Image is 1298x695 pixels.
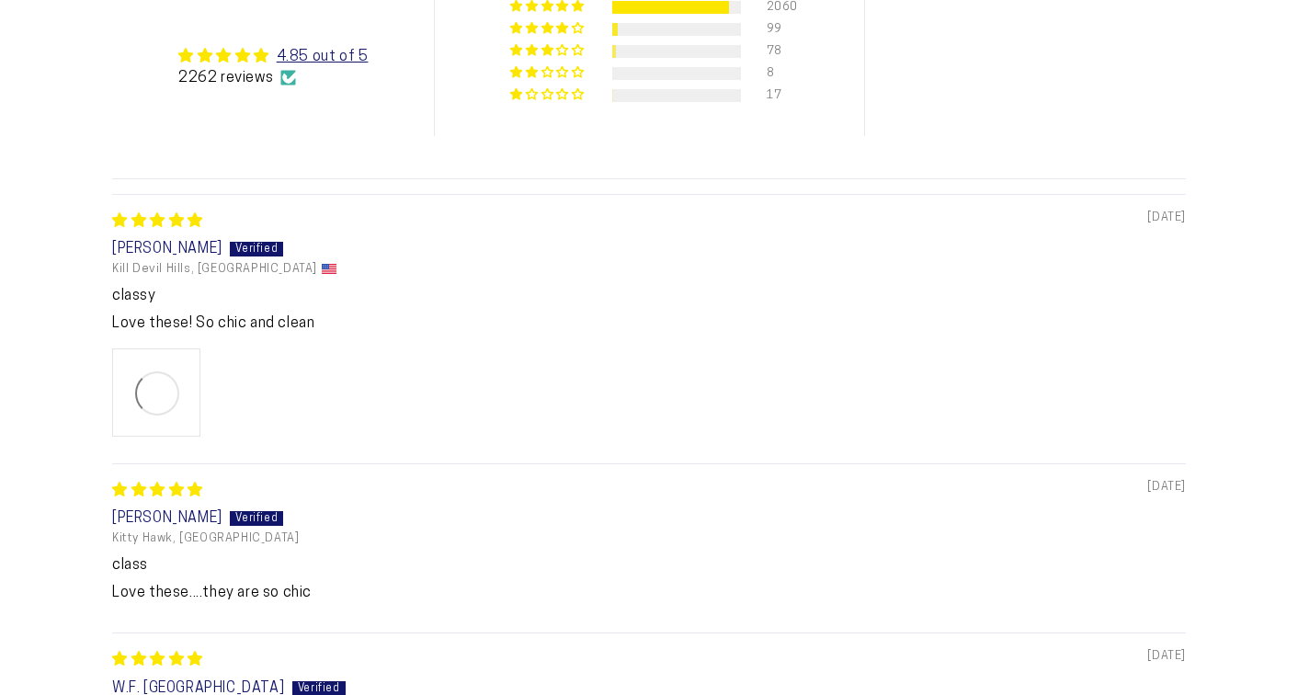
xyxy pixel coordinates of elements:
b: class [112,555,1186,575]
a: Link to user picture 1 [112,348,200,437]
span: [DATE] [1147,210,1186,226]
span: [PERSON_NAME] [112,511,222,526]
div: 2262 reviews [178,68,368,88]
span: Kill Devil Hills, [GEOGRAPHIC_DATA] [112,262,317,277]
div: 0% (8) reviews with 2 star rating [510,66,586,80]
div: 1% (17) reviews with 1 star rating [510,88,586,102]
span: 5 star review [112,214,203,229]
div: 3% (78) reviews with 3 star rating [510,44,586,58]
div: 4% (99) reviews with 4 star rating [510,22,586,36]
span: 5 star review [112,653,203,667]
span: [DATE] [1147,648,1186,665]
p: Love these! So chic and clean [112,313,1186,334]
b: classy [112,286,1186,306]
span: [PERSON_NAME] [112,242,222,256]
div: 78 [767,45,789,58]
img: Verified Checkmark [280,70,296,85]
div: Average rating is 4.85 stars [178,45,368,67]
div: 99 [767,23,789,36]
div: 2060 [767,1,789,14]
div: 17 [767,89,789,102]
img: US [322,264,336,274]
a: 4.85 out of 5 [277,50,369,64]
span: [DATE] [1147,479,1186,496]
div: 8 [767,67,789,80]
p: Love these....they are so chic [112,583,1186,603]
span: 5 star review [112,484,203,498]
span: Kitty Hawk, [GEOGRAPHIC_DATA] [112,531,299,546]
